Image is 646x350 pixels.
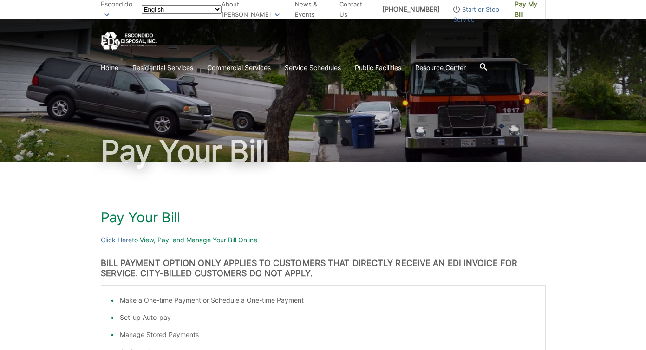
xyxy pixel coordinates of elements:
[101,235,132,245] a: Click Here
[355,63,401,73] a: Public Facilities
[120,312,536,323] li: Set-up Auto-pay
[120,330,536,340] li: Manage Stored Payments
[101,32,157,51] a: EDCD logo. Return to the homepage.
[120,295,536,305] li: Make a One-time Payment or Schedule a One-time Payment
[415,63,466,73] a: Resource Center
[142,5,222,14] select: Select a language
[101,209,546,226] h1: Pay Your Bill
[101,258,546,279] h3: BILL PAYMENT OPTION ONLY APPLIES TO CUSTOMERS THAT DIRECTLY RECEIVE AN EDI INVOICE FOR SERVICE. C...
[207,63,271,73] a: Commercial Services
[285,63,341,73] a: Service Schedules
[132,63,193,73] a: Residential Services
[101,235,546,245] p: to View, Pay, and Manage Your Bill Online
[101,136,546,166] h1: Pay Your Bill
[101,63,118,73] a: Home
